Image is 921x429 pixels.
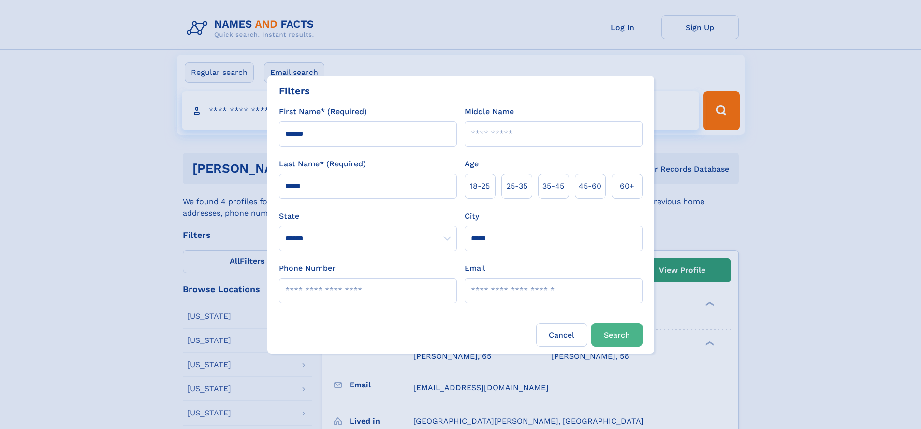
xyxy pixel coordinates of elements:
span: 45‑60 [579,180,601,192]
label: Age [465,158,479,170]
label: Last Name* (Required) [279,158,366,170]
label: Middle Name [465,106,514,118]
label: Cancel [536,323,587,347]
div: Filters [279,84,310,98]
span: 60+ [620,180,634,192]
button: Search [591,323,643,347]
label: First Name* (Required) [279,106,367,118]
span: 35‑45 [542,180,564,192]
label: Phone Number [279,263,336,274]
label: Email [465,263,485,274]
label: State [279,210,457,222]
label: City [465,210,479,222]
span: 18‑25 [470,180,490,192]
span: 25‑35 [506,180,527,192]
